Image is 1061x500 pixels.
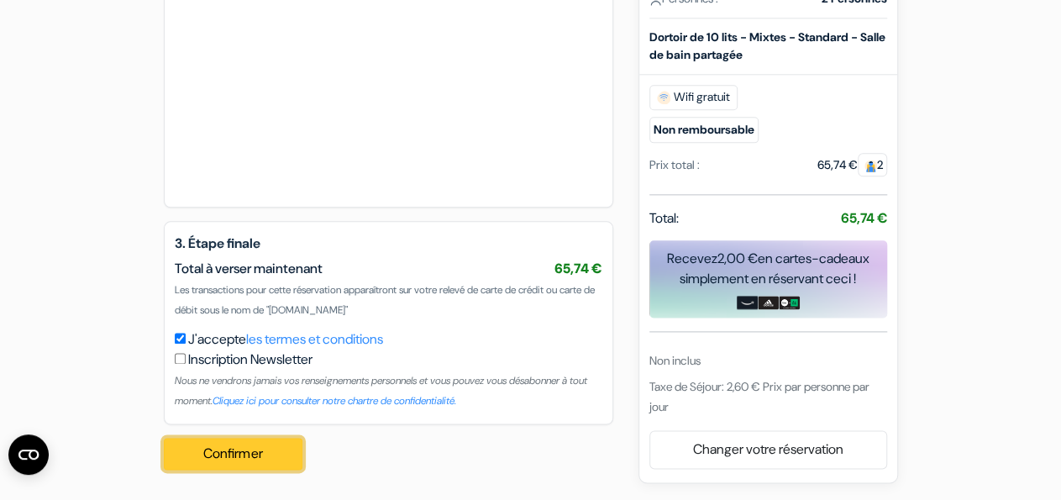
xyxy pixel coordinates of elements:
[758,296,779,309] img: adidas-card.png
[649,249,887,289] div: Recevez en cartes-cadeaux simplement en réservant ceci !
[649,29,885,62] b: Dortoir de 10 lits - Mixtes - Standard - Salle de bain partagée
[175,283,595,317] span: Les transactions pour cette réservation apparaîtront sur votre relevé de carte de crédit ou carte...
[175,235,602,251] h5: 3. Étape finale
[175,374,587,408] small: Nous ne vendrons jamais vos renseignements personnels et vous pouvez vous désabonner à tout moment.
[246,330,383,348] a: les termes et conditions
[858,153,887,176] span: 2
[213,394,456,408] a: Cliquez ici pour consulter notre chartre de confidentialité.
[164,438,303,470] button: Confirmer
[717,250,758,267] span: 2,00 €
[864,160,877,172] img: guest.svg
[737,296,758,309] img: amazon-card-no-text.png
[779,296,800,309] img: uber-uber-eats-card.png
[8,434,49,475] button: Ouvrir le widget CMP
[649,352,887,370] div: Non inclus
[554,260,602,277] span: 65,74 €
[649,379,869,414] span: Taxe de Séjour: 2,60 € Prix par personne par jour
[649,117,759,143] small: Non remboursable
[650,434,886,466] a: Changer votre réservation
[649,208,679,229] span: Total:
[188,350,313,370] label: Inscription Newsletter
[841,209,887,227] strong: 65,74 €
[817,156,887,174] div: 65,74 €
[657,91,670,104] img: free_wifi.svg
[175,260,323,277] span: Total à verser maintenant
[188,329,383,350] label: J'accepte
[649,156,700,174] div: Prix total :
[649,85,738,110] span: Wifi gratuit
